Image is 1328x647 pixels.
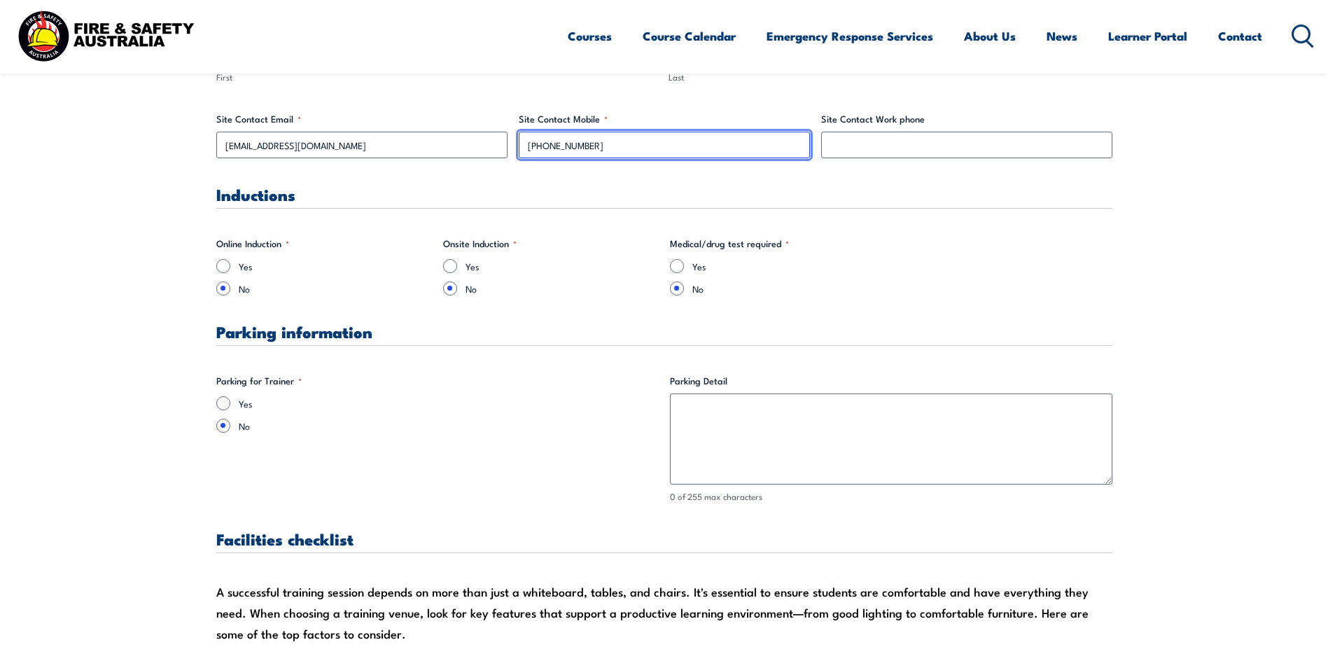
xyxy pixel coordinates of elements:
[216,531,1112,547] h3: Facilities checklist
[216,71,660,84] label: First
[692,281,886,295] label: No
[466,281,659,295] label: No
[216,581,1112,644] div: A successful training session depends on more than just a whiteboard, tables, and chairs. It's es...
[821,112,1112,126] label: Site Contact Work phone
[692,259,886,273] label: Yes
[216,374,302,388] legend: Parking for Trainer
[964,18,1016,55] a: About Us
[767,18,933,55] a: Emergency Response Services
[568,18,612,55] a: Courses
[443,237,517,251] legend: Onsite Induction
[216,237,289,251] legend: Online Induction
[1108,18,1187,55] a: Learner Portal
[670,490,1112,503] div: 0 of 255 max characters
[239,419,659,433] label: No
[670,374,1112,388] label: Parking Detail
[466,259,659,273] label: Yes
[1218,18,1262,55] a: Contact
[239,281,432,295] label: No
[519,112,810,126] label: Site Contact Mobile
[239,259,432,273] label: Yes
[670,237,789,251] legend: Medical/drug test required
[239,396,659,410] label: Yes
[669,71,1112,84] label: Last
[216,323,1112,340] h3: Parking information
[216,112,508,126] label: Site Contact Email
[643,18,736,55] a: Course Calendar
[1047,18,1077,55] a: News
[216,186,1112,202] h3: Inductions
